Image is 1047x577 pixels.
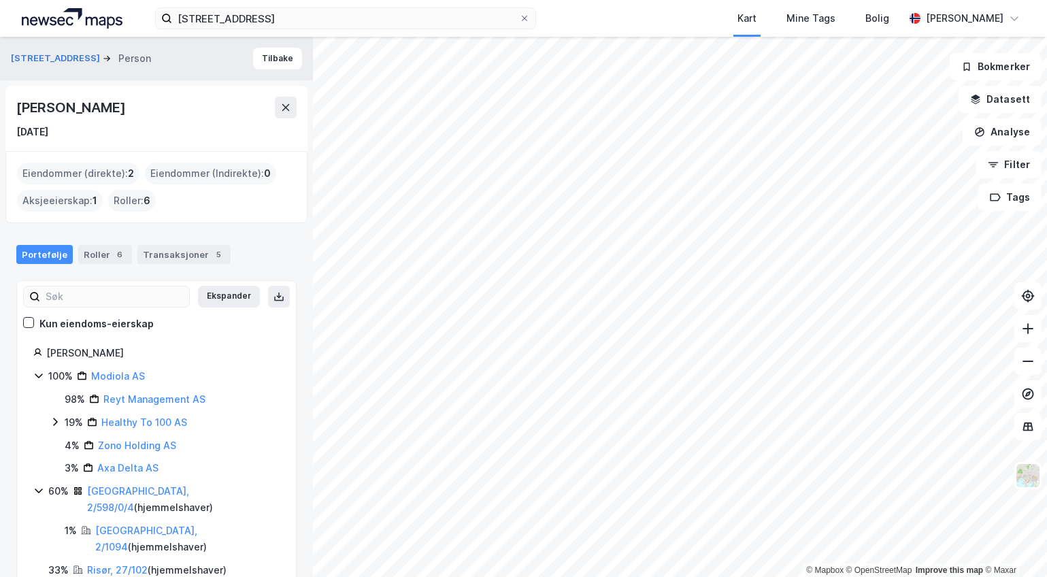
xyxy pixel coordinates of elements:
[103,393,205,405] a: Reyt Management AS
[118,50,151,67] div: Person
[737,10,757,27] div: Kart
[48,368,73,384] div: 100%
[145,163,276,184] div: Eiendommer (Indirekte) :
[65,414,83,431] div: 19%
[87,483,280,516] div: ( hjemmelshaver )
[978,184,1042,211] button: Tags
[979,512,1047,577] iframe: Chat Widget
[108,190,156,212] div: Roller :
[87,485,189,513] a: [GEOGRAPHIC_DATA], 2/598/0/4
[137,245,231,264] div: Transaksjoner
[128,165,134,182] span: 2
[253,48,302,69] button: Tilbake
[11,52,103,65] button: [STREET_ADDRESS]
[950,53,1042,80] button: Bokmerker
[93,193,97,209] span: 1
[101,416,187,428] a: Healthy To 100 AS
[46,345,280,361] div: [PERSON_NAME]
[963,118,1042,146] button: Analyse
[865,10,889,27] div: Bolig
[113,248,127,261] div: 6
[926,10,1003,27] div: [PERSON_NAME]
[48,483,69,499] div: 60%
[40,286,189,307] input: Søk
[39,316,154,332] div: Kun eiendoms-eierskap
[98,440,176,451] a: Zono Holding AS
[17,163,139,184] div: Eiendommer (direkte) :
[78,245,132,264] div: Roller
[172,8,519,29] input: Søk på adresse, matrikkel, gårdeiere, leietakere eller personer
[65,438,80,454] div: 4%
[264,165,271,182] span: 0
[95,525,197,553] a: [GEOGRAPHIC_DATA], 2/1094
[91,370,145,382] a: Modiola AS
[806,565,844,575] a: Mapbox
[95,523,280,555] div: ( hjemmelshaver )
[198,286,260,308] button: Ekspander
[979,512,1047,577] div: Kontrollprogram for chat
[17,190,103,212] div: Aksjeeierskap :
[212,248,225,261] div: 5
[846,565,912,575] a: OpenStreetMap
[959,86,1042,113] button: Datasett
[16,97,128,118] div: [PERSON_NAME]
[65,523,77,539] div: 1%
[16,245,73,264] div: Portefølje
[144,193,150,209] span: 6
[16,124,48,140] div: [DATE]
[97,462,159,474] a: Axa Delta AS
[976,151,1042,178] button: Filter
[786,10,835,27] div: Mine Tags
[87,564,148,576] a: Risør, 27/102
[22,8,122,29] img: logo.a4113a55bc3d86da70a041830d287a7e.svg
[1015,463,1041,489] img: Z
[65,460,79,476] div: 3%
[65,391,85,408] div: 98%
[916,565,983,575] a: Improve this map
